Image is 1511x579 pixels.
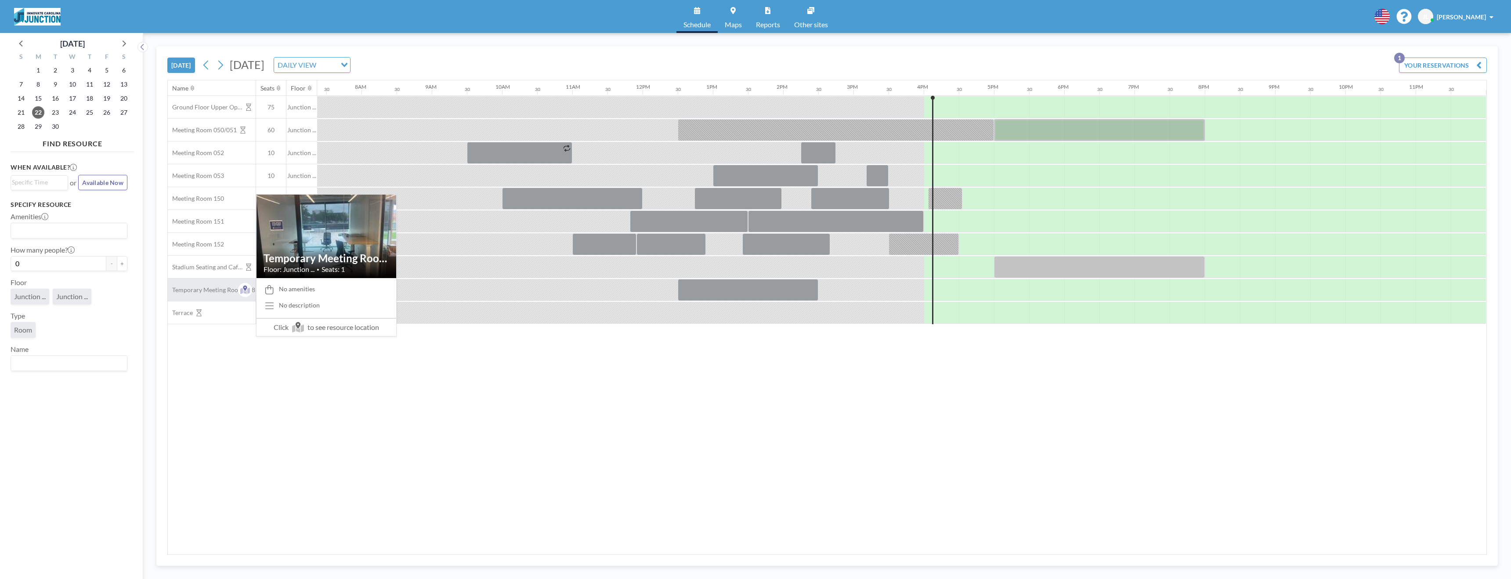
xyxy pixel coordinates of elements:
span: 60 [256,126,286,134]
button: [DATE] [167,58,195,73]
div: 30 [535,87,540,92]
div: 11AM [566,83,580,90]
span: DAILY VIEW [276,59,318,71]
div: S [13,52,30,63]
label: Name [11,345,29,354]
span: Friday, September 12, 2025 [101,78,113,90]
h2: Temporary Meeting Room 118 [264,252,389,265]
span: Wednesday, September 24, 2025 [66,106,79,119]
span: Sunday, September 21, 2025 [15,106,27,119]
button: - [106,256,117,271]
div: 12PM [636,83,650,90]
span: [DATE] [230,58,264,71]
div: T [47,52,64,63]
span: Seats: 1 [322,265,345,274]
div: 30 [886,87,892,92]
div: 1PM [706,83,717,90]
div: 10PM [1339,83,1353,90]
span: Sunday, September 7, 2025 [15,78,27,90]
div: 30 [1168,87,1173,92]
span: Wednesday, September 17, 2025 [66,92,79,105]
span: Available Now [82,179,123,186]
img: organization-logo [14,8,61,25]
span: Room [14,326,32,334]
span: or [70,178,76,187]
span: Floor: Junction ... [264,265,314,274]
span: Schedule [683,21,711,28]
span: Temporary Meeting Room 118 [168,286,255,294]
div: Name [172,84,188,92]
div: 9PM [1269,83,1280,90]
div: 30 [1378,87,1384,92]
div: 7PM [1128,83,1139,90]
span: Junction ... [56,292,88,301]
input: Search for option [319,59,336,71]
img: resource-image [257,184,396,289]
span: Other sites [794,21,828,28]
input: Search for option [12,358,122,369]
span: Monday, September 1, 2025 [32,64,44,76]
span: Junction ... [286,172,317,180]
span: Tuesday, September 30, 2025 [49,120,61,133]
span: Saturday, September 20, 2025 [118,92,130,105]
span: Saturday, September 27, 2025 [118,106,130,119]
span: Stadium Seating and Cafe area [168,263,242,271]
span: Ground Floor Upper Open Area [168,103,242,111]
span: Sunday, September 14, 2025 [15,92,27,105]
span: Sunday, September 28, 2025 [15,120,27,133]
button: YOUR RESERVATIONS1 [1399,58,1487,73]
span: Wednesday, September 3, 2025 [66,64,79,76]
span: Tuesday, September 16, 2025 [49,92,61,105]
label: Type [11,311,25,320]
div: Seats [260,84,275,92]
span: JL [1423,13,1428,21]
div: 9AM [425,83,437,90]
span: Friday, September 19, 2025 [101,92,113,105]
div: 30 [1027,87,1032,92]
span: Thursday, September 4, 2025 [83,64,96,76]
div: 30 [746,87,751,92]
div: F [98,52,115,63]
div: No description [279,301,320,309]
span: Monday, September 22, 2025 [32,106,44,119]
div: 4PM [917,83,928,90]
div: Floor [291,84,306,92]
div: 30 [324,87,329,92]
span: 10 [256,172,286,180]
div: W [64,52,81,63]
div: 30 [1238,87,1243,92]
span: Monday, September 15, 2025 [32,92,44,105]
div: 8AM [355,83,366,90]
div: T [81,52,98,63]
span: 75 [256,103,286,111]
div: 30 [957,87,962,92]
label: Amenities [11,212,48,221]
span: 10 [256,149,286,157]
span: Wednesday, September 10, 2025 [66,78,79,90]
span: Tuesday, September 9, 2025 [49,78,61,90]
span: Saturday, September 6, 2025 [118,64,130,76]
div: 3PM [847,83,858,90]
span: Junction ... [14,292,46,301]
div: 30 [1449,87,1454,92]
span: Friday, September 5, 2025 [101,64,113,76]
span: Meeting Room 050/051 [168,126,237,134]
span: Maps [725,21,742,28]
div: 30 [1097,87,1103,92]
label: Floor [11,278,27,287]
h4: FIND RESOURCE [11,136,134,148]
span: Terrace [168,309,193,317]
button: Available Now [78,175,127,190]
input: Search for option [12,225,122,236]
div: 5PM [987,83,998,90]
span: Tuesday, September 23, 2025 [49,106,61,119]
div: 6PM [1058,83,1069,90]
div: 30 [394,87,400,92]
div: Search for option [11,176,68,189]
span: Tuesday, September 2, 2025 [49,64,61,76]
div: 30 [1308,87,1313,92]
span: Friday, September 26, 2025 [101,106,113,119]
div: Search for option [11,223,127,238]
span: Meeting Room 151 [168,217,224,225]
div: S [115,52,132,63]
